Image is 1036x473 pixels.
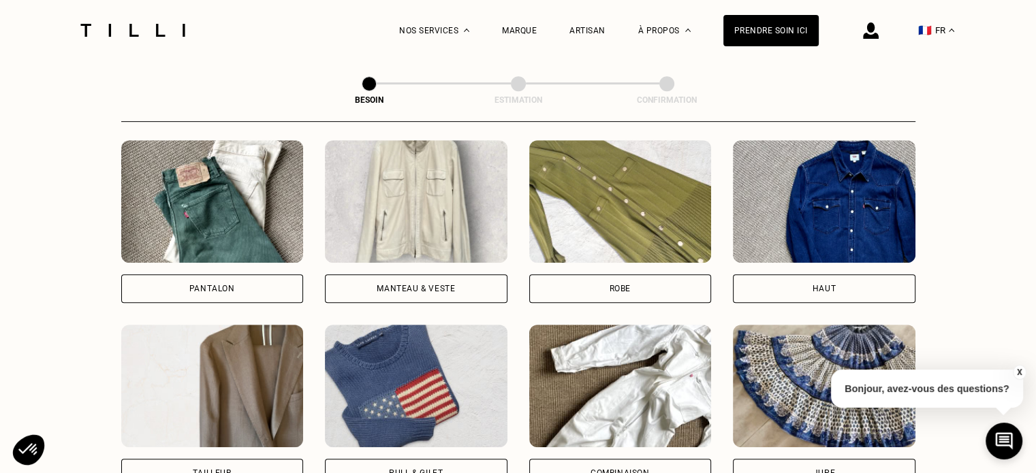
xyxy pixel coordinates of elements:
[189,284,235,293] div: Pantalon
[918,24,932,37] span: 🇫🇷
[377,284,455,293] div: Manteau & Veste
[610,284,631,293] div: Robe
[464,29,469,32] img: Menu déroulant
[121,140,304,263] img: Tilli retouche votre Pantalon
[863,22,879,39] img: icône connexion
[723,15,819,46] a: Prendre soin ici
[1012,365,1026,380] button: X
[325,140,507,263] img: Tilli retouche votre Manteau & Veste
[325,325,507,447] img: Tilli retouche votre Pull & gilet
[813,284,836,293] div: Haut
[502,26,537,35] a: Marque
[685,29,691,32] img: Menu déroulant à propos
[599,95,735,105] div: Confirmation
[569,26,606,35] a: Artisan
[949,29,954,32] img: menu déroulant
[301,95,437,105] div: Besoin
[733,325,915,447] img: Tilli retouche votre Jupe
[529,140,712,263] img: Tilli retouche votre Robe
[450,95,586,105] div: Estimation
[76,24,190,37] img: Logo du service de couturière Tilli
[831,370,1023,408] p: Bonjour, avez-vous des questions?
[121,325,304,447] img: Tilli retouche votre Tailleur
[529,325,712,447] img: Tilli retouche votre Combinaison
[733,140,915,263] img: Tilli retouche votre Haut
